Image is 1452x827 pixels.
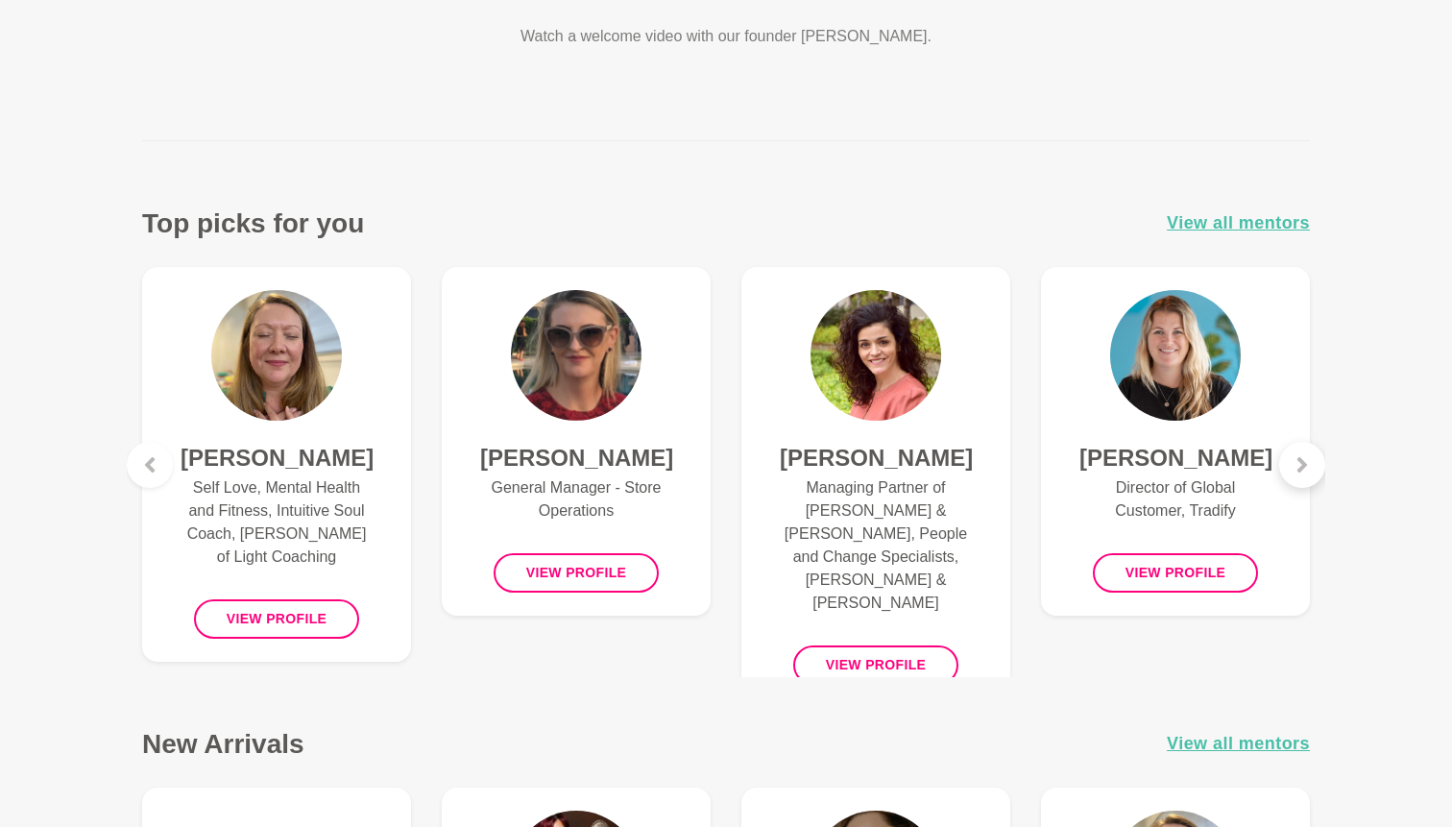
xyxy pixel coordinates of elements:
h4: [PERSON_NAME] [780,444,972,473]
a: View all mentors [1167,730,1310,758]
p: Watch a welcome video with our founder [PERSON_NAME]. [449,25,1003,48]
button: View profile [1093,553,1259,593]
img: Tammy McCann [211,290,342,421]
a: Tanya Atkinson[PERSON_NAME]General Manager - Store OperationsView profile [442,267,711,616]
button: View profile [194,599,360,639]
a: Amber Stidham[PERSON_NAME]Managing Partner of [PERSON_NAME] & [PERSON_NAME], People and Change Sp... [741,267,1010,708]
h3: Top picks for you [142,207,364,240]
h4: [PERSON_NAME] [480,444,672,473]
button: View profile [494,553,660,593]
h4: [PERSON_NAME] [181,444,373,473]
p: Self Love, Mental Health and Fitness, Intuitive Soul Coach, [PERSON_NAME] of Light Coaching [181,476,373,569]
a: Tammy McCann[PERSON_NAME]Self Love, Mental Health and Fitness, Intuitive Soul Coach, [PERSON_NAME... [142,267,411,662]
h4: [PERSON_NAME] [1079,444,1271,473]
h3: New Arrivals [142,727,304,761]
p: Managing Partner of [PERSON_NAME] & [PERSON_NAME], People and Change Specialists, [PERSON_NAME] &... [780,476,972,615]
a: Charlie[PERSON_NAME]Director of Global Customer, TradifyView profile [1041,267,1310,616]
img: Tanya Atkinson [511,290,641,421]
img: Charlie [1110,290,1241,421]
img: Amber Stidham [811,290,941,421]
p: Director of Global Customer, Tradify [1079,476,1271,523]
button: View profile [793,645,959,685]
a: View all mentors [1167,209,1310,237]
p: General Manager - Store Operations [480,476,672,523]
